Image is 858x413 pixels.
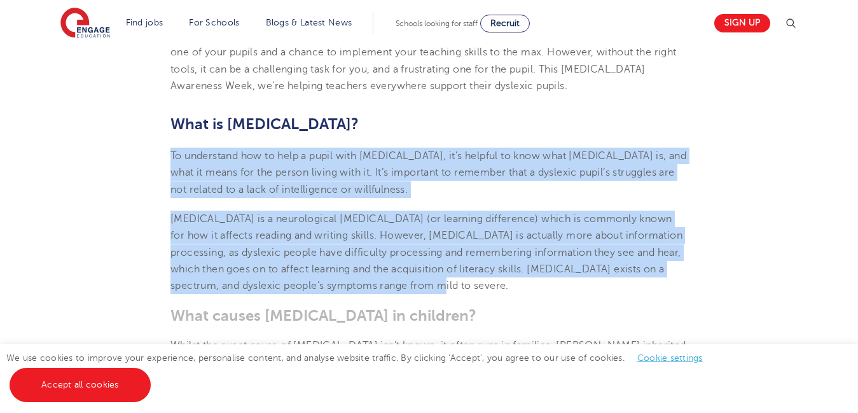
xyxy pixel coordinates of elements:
a: Blogs & Latest News [266,18,352,27]
a: Find jobs [126,18,163,27]
span: We use cookies to improve your experience, personalise content, and analyse website traffic. By c... [6,353,716,389]
img: Engage Education [60,8,110,39]
a: Sign up [714,14,770,32]
span: Whilst the exact cause of [MEDICAL_DATA] isn’t known, it often runs in families. [PERSON_NAME] in... [170,340,686,385]
b: What causes [MEDICAL_DATA] in children? [170,307,476,325]
a: For Schools [189,18,239,27]
span: As a teacher, aiding the growth of dyslexic learning is a great opportunity to help improve the a... [170,30,686,92]
a: Cookie settings [637,353,703,363]
span: [MEDICAL_DATA] is a neurological [MEDICAL_DATA] (or learning difference) which is commonly known ... [170,213,682,291]
span: Schools looking for staff [396,19,478,28]
a: Recruit [480,15,530,32]
a: Accept all cookies [10,368,151,402]
span: Recruit [490,18,520,28]
span: To understand how to help a pupil with [MEDICAL_DATA], it’s helpful to know what [MEDICAL_DATA] i... [170,150,686,195]
b: What is [MEDICAL_DATA]? [170,115,359,133]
